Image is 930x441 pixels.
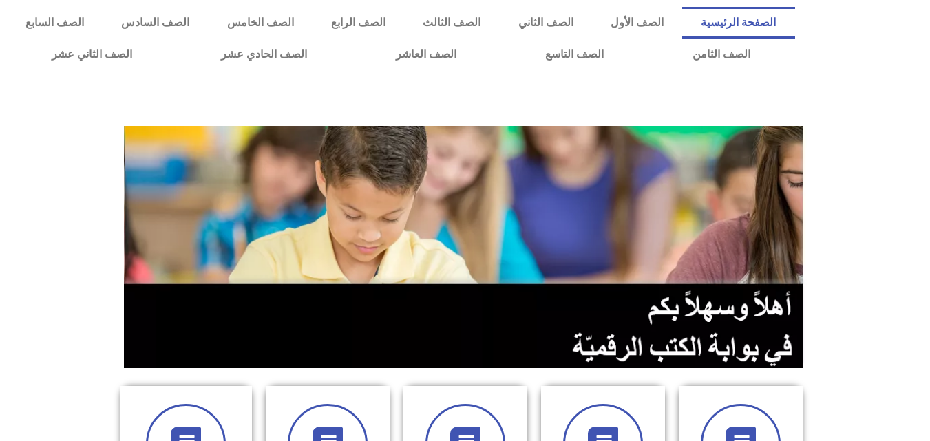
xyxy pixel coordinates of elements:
[351,39,500,70] a: الصف العاشر
[648,39,794,70] a: الصف الثامن
[682,7,794,39] a: الصفحة الرئيسية
[313,7,404,39] a: الصف الرابع
[592,7,682,39] a: الصف الأول
[176,39,351,70] a: الصف الحادي عشر
[7,7,103,39] a: الصف السابع
[500,7,592,39] a: الصف الثاني
[500,39,648,70] a: الصف التاسع
[404,7,499,39] a: الصف الثالث
[7,39,176,70] a: الصف الثاني عشر
[103,7,208,39] a: الصف السادس
[209,7,313,39] a: الصف الخامس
